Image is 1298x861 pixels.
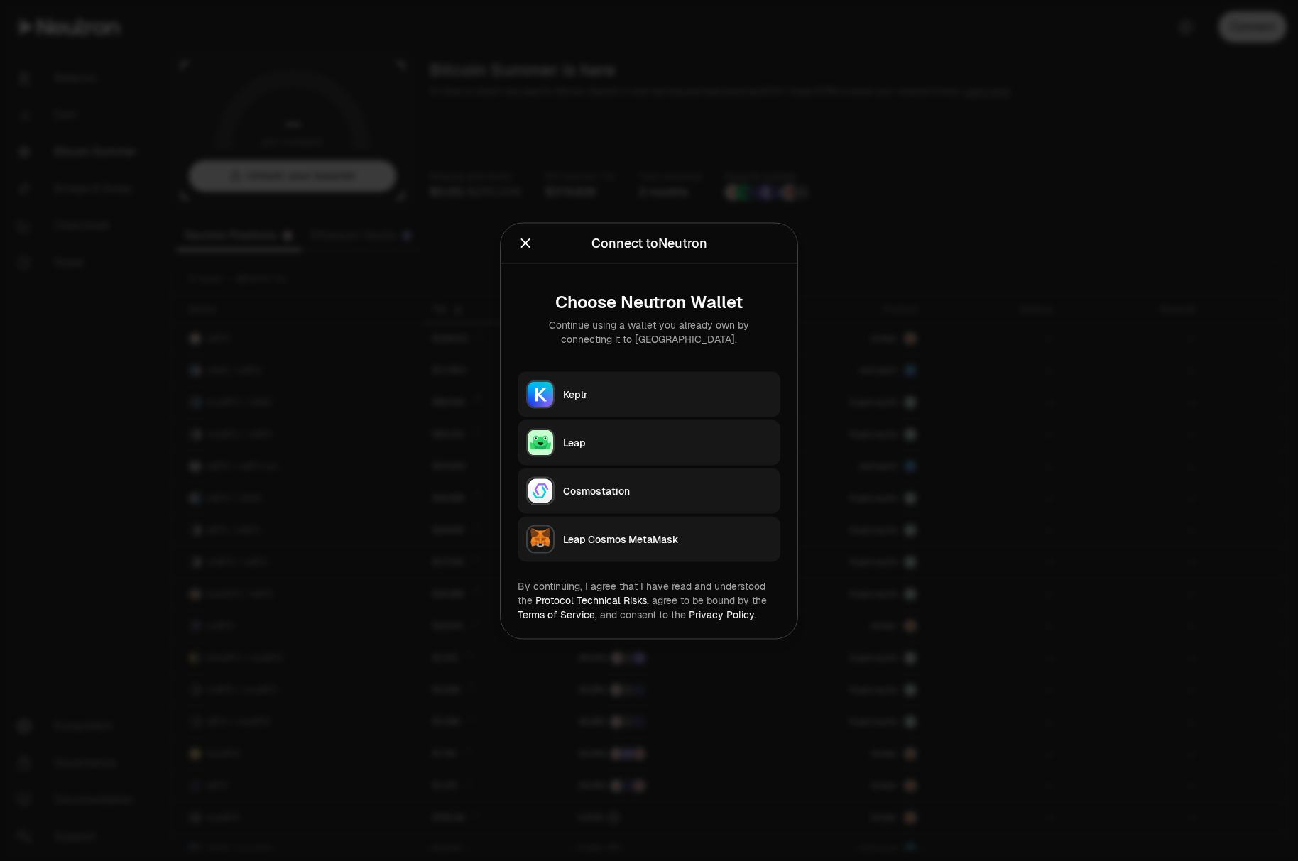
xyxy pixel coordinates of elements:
div: By continuing, I agree that I have read and understood the agree to be bound by the and consent t... [518,578,780,621]
div: Leap [563,435,772,449]
img: Cosmostation [528,478,553,503]
div: Cosmostation [563,483,772,498]
div: Leap Cosmos MetaMask [563,532,772,546]
div: Connect to Neutron [591,233,707,253]
div: Choose Neutron Wallet [529,292,769,312]
a: Privacy Policy. [689,608,756,620]
div: Continue using a wallet you already own by connecting it to [GEOGRAPHIC_DATA]. [529,317,769,346]
a: Terms of Service, [518,608,597,620]
img: Leap Cosmos MetaMask [528,526,553,552]
a: Protocol Technical Risks, [535,593,649,606]
button: LeapLeap [518,419,780,465]
img: Keplr [528,381,553,407]
button: KeplrKeplr [518,371,780,417]
button: Leap Cosmos MetaMaskLeap Cosmos MetaMask [518,516,780,561]
button: CosmostationCosmostation [518,468,780,513]
div: Keplr [563,387,772,401]
img: Leap [528,429,553,455]
button: Close [518,233,533,253]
